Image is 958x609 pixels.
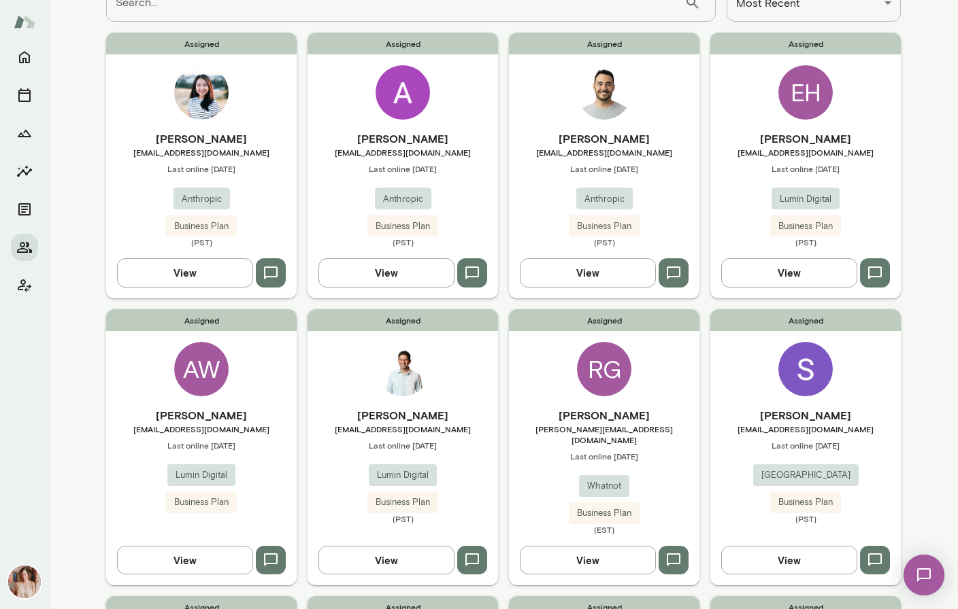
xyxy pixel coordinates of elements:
[753,468,859,482] span: [GEOGRAPHIC_DATA]
[8,565,41,598] img: Nancy Alsip
[166,495,237,509] span: Business Plan
[577,65,631,120] img: AJ Ribeiro
[308,33,498,54] span: Assigned
[318,546,455,574] button: View
[509,130,699,147] h6: [PERSON_NAME]
[369,468,437,482] span: Lumin Digital
[11,272,38,299] button: Client app
[308,309,498,331] span: Assigned
[106,423,297,434] span: [EMAIL_ADDRESS][DOMAIN_NAME]
[106,163,297,174] span: Last online [DATE]
[308,147,498,158] span: [EMAIL_ADDRESS][DOMAIN_NAME]
[308,163,498,174] span: Last online [DATE]
[710,423,901,434] span: [EMAIL_ADDRESS][DOMAIN_NAME]
[11,43,38,71] button: Home
[509,33,699,54] span: Assigned
[721,546,857,574] button: View
[520,546,656,574] button: View
[710,309,901,331] span: Assigned
[376,65,430,120] img: Anna Venancio Marques
[772,192,840,206] span: Lumin Digital
[318,258,455,287] button: View
[579,479,629,493] span: Whatnot
[509,451,699,462] span: Last online [DATE]
[11,234,38,261] button: Members
[721,258,857,287] button: View
[174,192,230,206] span: Anthropic
[167,468,235,482] span: Lumin Digital
[106,407,297,423] h6: [PERSON_NAME]
[569,220,640,233] span: Business Plan
[106,147,297,158] span: [EMAIL_ADDRESS][DOMAIN_NAME]
[367,220,438,233] span: Business Plan
[174,65,229,120] img: Hyonjee Joo
[308,513,498,524] span: (PST)
[14,9,35,35] img: Mento
[11,82,38,109] button: Sessions
[710,33,901,54] span: Assigned
[509,423,699,445] span: [PERSON_NAME][EMAIL_ADDRESS][DOMAIN_NAME]
[166,220,237,233] span: Business Plan
[367,495,438,509] span: Business Plan
[106,440,297,451] span: Last online [DATE]
[11,120,38,147] button: Growth Plan
[509,163,699,174] span: Last online [DATE]
[576,192,633,206] span: Anthropic
[770,220,841,233] span: Business Plan
[509,524,699,535] span: (EST)
[106,237,297,247] span: (PST)
[308,440,498,451] span: Last online [DATE]
[520,258,656,287] button: View
[569,506,640,520] span: Business Plan
[710,147,901,158] span: [EMAIL_ADDRESS][DOMAIN_NAME]
[509,309,699,331] span: Assigned
[778,65,833,120] div: EH
[308,237,498,247] span: (PST)
[509,237,699,247] span: (PST)
[117,258,253,287] button: View
[308,423,498,434] span: [EMAIL_ADDRESS][DOMAIN_NAME]
[710,440,901,451] span: Last online [DATE]
[710,130,901,147] h6: [PERSON_NAME]
[11,158,38,185] button: Insights
[509,407,699,423] h6: [PERSON_NAME]
[710,163,901,174] span: Last online [DATE]
[106,309,297,331] span: Assigned
[509,147,699,158] span: [EMAIL_ADDRESS][DOMAIN_NAME]
[308,407,498,423] h6: [PERSON_NAME]
[106,130,297,147] h6: [PERSON_NAME]
[308,130,498,147] h6: [PERSON_NAME]
[376,342,430,396] img: Payam Nael
[778,342,833,396] img: Sunil George
[710,237,901,247] span: (PST)
[117,546,253,574] button: View
[770,495,841,509] span: Business Plan
[11,196,38,223] button: Documents
[577,342,631,396] div: RG
[106,33,297,54] span: Assigned
[710,513,901,524] span: (PST)
[174,342,229,396] div: AW
[710,407,901,423] h6: [PERSON_NAME]
[375,192,431,206] span: Anthropic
